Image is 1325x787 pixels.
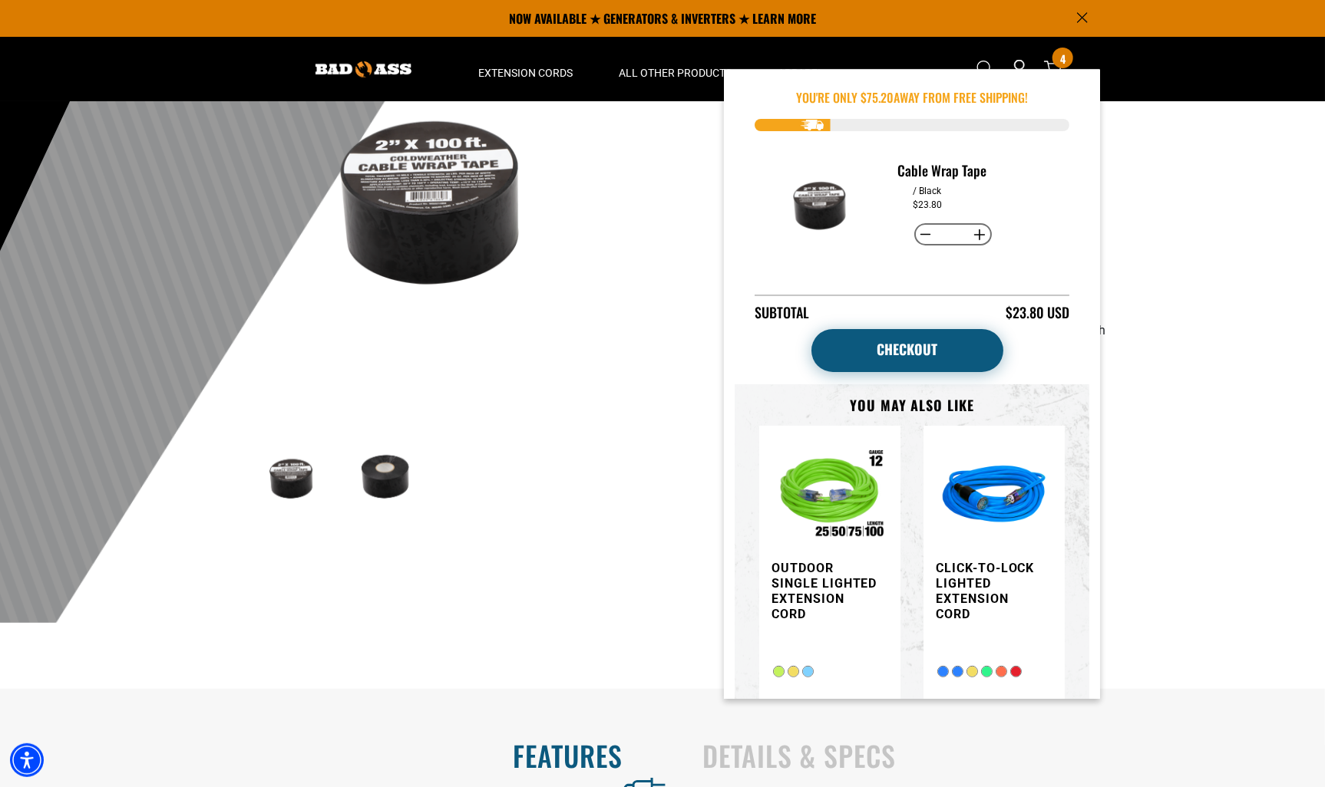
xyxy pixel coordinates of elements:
[1007,37,1032,101] a: Open this option
[778,66,824,80] span: Apparel
[755,37,847,101] summary: Apparel
[772,561,879,622] h3: Outdoor Single Lighted Extension Cord
[724,69,1100,699] div: Item added to your cart
[1006,302,1069,323] div: $23.80 USD
[247,11,617,380] img: Black
[938,222,968,248] input: Quantity for Cable Wrap Tape
[913,186,941,196] dd: / Black
[772,438,879,693] a: Outdoor Single Lighted Extension Cord Outdoor Single Lighted Extension Cord
[455,37,596,101] summary: Extension Cords
[755,302,809,323] div: Subtotal
[340,433,429,522] img: Black
[766,150,874,258] img: Black
[596,37,755,101] summary: All Other Products
[755,88,1069,107] p: You're Only $ away from free shipping!
[619,66,732,80] span: All Other Products
[10,743,44,777] div: Accessibility Menu
[913,199,942,210] dd: $23.80
[897,160,1058,180] h3: Cable Wrap Tape
[936,438,1043,693] a: blue Click-to-Lock Lighted Extension Cord
[478,66,573,80] span: Extension Cords
[316,61,411,77] img: Bad Ass Extension Cords
[973,57,998,81] summary: Search
[811,329,1003,372] a: cart
[32,739,623,772] h2: Features
[936,561,1043,622] h3: Click-to-Lock Lighted Extension Cord
[1060,53,1066,64] span: 4
[1041,60,1066,78] a: cart
[759,397,1065,414] h3: You may also like
[936,438,1052,555] img: blue
[702,739,1293,772] h2: Details & Specs
[247,433,336,522] img: Black
[772,438,888,555] img: Outdoor Single Lighted Extension Cord
[867,88,894,107] span: 75.20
